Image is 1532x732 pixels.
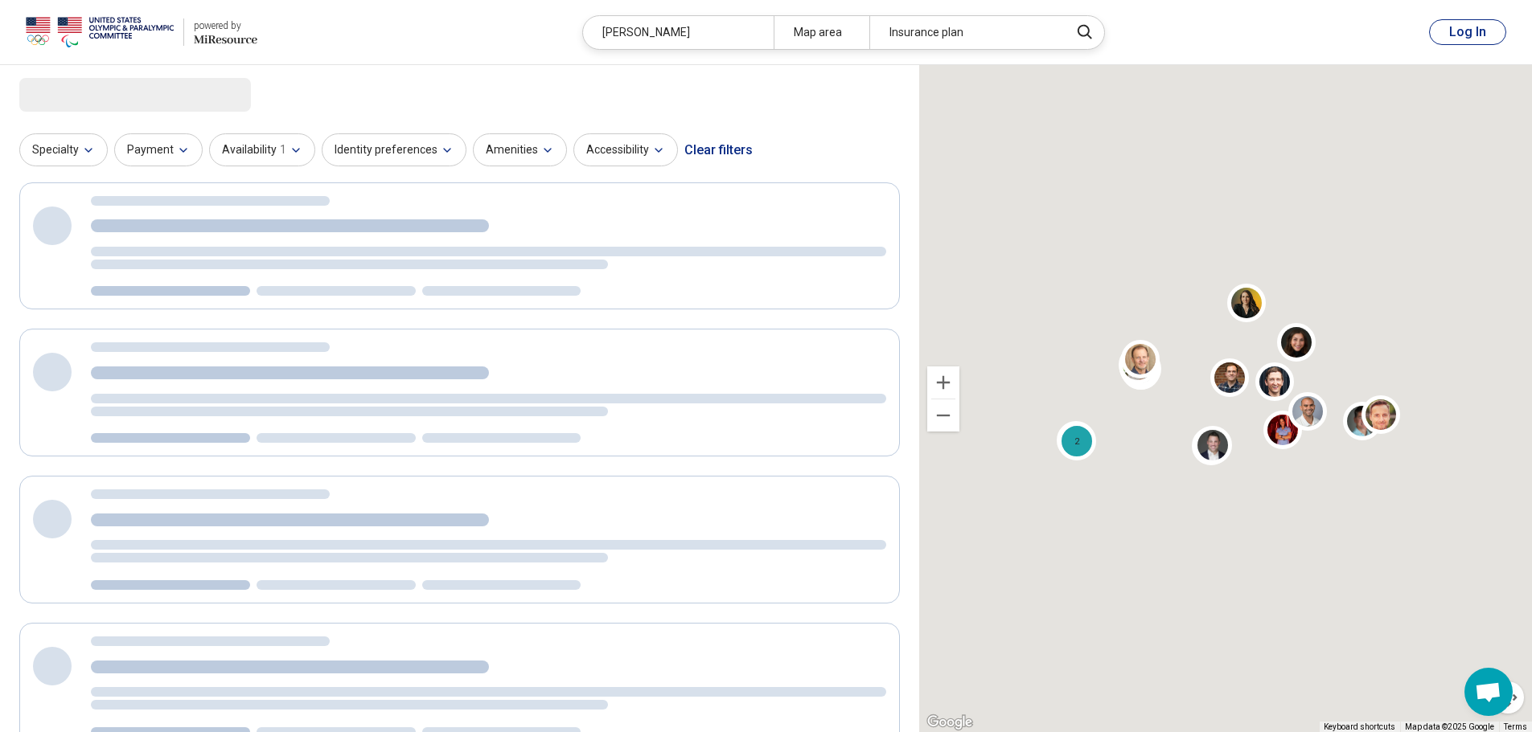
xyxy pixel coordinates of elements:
button: Amenities [473,133,567,166]
button: Accessibility [573,133,678,166]
a: Terms (opens in new tab) [1504,722,1527,731]
span: Loading... [19,78,154,110]
span: Map data ©2025 Google [1405,722,1494,731]
button: Payment [114,133,203,166]
span: 1 [280,141,286,158]
div: 2 [1058,422,1096,460]
div: Open chat [1464,668,1513,716]
div: [PERSON_NAME] [583,16,774,49]
img: USOPC [26,13,174,51]
button: Zoom in [927,366,959,399]
button: Availability1 [209,133,315,166]
div: Map area [774,16,869,49]
div: Clear filters [684,131,753,170]
button: Zoom out [927,399,959,431]
a: USOPCpowered by [26,13,257,51]
button: Identity preferences [322,133,466,166]
div: Insurance plan [869,16,1060,49]
div: powered by [194,18,257,33]
button: Log In [1429,19,1506,45]
button: Specialty [19,133,108,166]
